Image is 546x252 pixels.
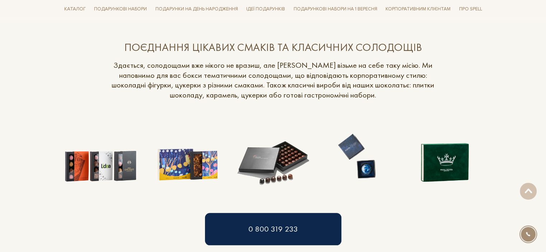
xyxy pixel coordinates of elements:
a: 0 800 319 233 [205,213,341,245]
a: Каталог [61,4,89,15]
a: Подарункові набори [91,4,150,15]
p: Здається, солодощами вже нікого не вразиш, але [PERSON_NAME] візьме на себе таку місію. Ми наповн... [108,60,438,100]
div: ПОЄДНАННЯ ЦІКАВИХ СМАКІВ ТА КЛАСИЧНИХ СОЛОДОЩІВ [108,41,438,54]
a: Ідеї подарунків [243,4,288,15]
a: Корпоративним клієнтам [383,3,453,15]
a: Про Spell [456,4,485,15]
a: Подарунки на День народження [153,4,241,15]
a: Подарункові набори на 1 Вересня [291,3,380,15]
